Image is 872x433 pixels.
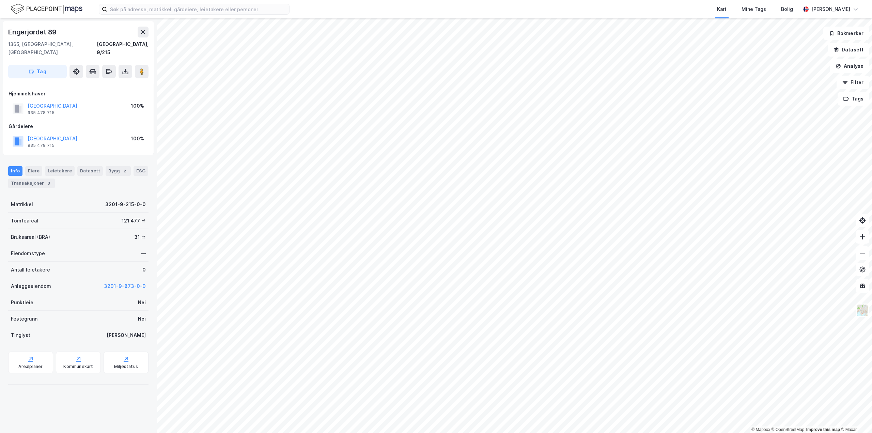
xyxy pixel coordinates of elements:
[121,168,128,174] div: 2
[97,40,149,57] div: [GEOGRAPHIC_DATA], 9/215
[8,65,67,78] button: Tag
[9,90,148,98] div: Hjemmelshaver
[131,135,144,143] div: 100%
[838,400,872,433] iframe: Chat Widget
[11,233,50,241] div: Bruksareal (BRA)
[751,427,770,432] a: Mapbox
[18,364,43,369] div: Arealplaner
[11,266,50,274] div: Antall leietakere
[63,364,93,369] div: Kommunekart
[717,5,727,13] div: Kart
[105,200,146,208] div: 3201-9-215-0-0
[134,166,148,176] div: ESG
[107,331,146,339] div: [PERSON_NAME]
[114,364,138,369] div: Miljøstatus
[838,400,872,433] div: Kontrollprogram for chat
[837,76,869,89] button: Filter
[142,266,146,274] div: 0
[107,4,289,14] input: Søk på adresse, matrikkel, gårdeiere, leietakere eller personer
[8,27,58,37] div: Engerjordet 89
[830,59,869,73] button: Analyse
[138,298,146,307] div: Nei
[838,92,869,106] button: Tags
[8,166,22,176] div: Info
[811,5,850,13] div: [PERSON_NAME]
[8,179,55,188] div: Transaksjoner
[11,249,45,258] div: Eiendomstype
[45,166,75,176] div: Leietakere
[28,110,54,115] div: 935 478 715
[138,315,146,323] div: Nei
[11,3,82,15] img: logo.f888ab2527a4732fd821a326f86c7f29.svg
[28,143,54,148] div: 935 478 715
[856,304,869,317] img: Z
[11,298,33,307] div: Punktleie
[828,43,869,57] button: Datasett
[806,427,840,432] a: Improve this map
[131,102,144,110] div: 100%
[11,282,51,290] div: Anleggseiendom
[11,217,38,225] div: Tomteareal
[25,166,42,176] div: Eiere
[134,233,146,241] div: 31 ㎡
[106,166,131,176] div: Bygg
[9,122,148,130] div: Gårdeiere
[742,5,766,13] div: Mine Tags
[772,427,805,432] a: OpenStreetMap
[141,249,146,258] div: —
[11,315,37,323] div: Festegrunn
[122,217,146,225] div: 121 477 ㎡
[8,40,97,57] div: 1365, [GEOGRAPHIC_DATA], [GEOGRAPHIC_DATA]
[11,331,30,339] div: Tinglyst
[77,166,103,176] div: Datasett
[823,27,869,40] button: Bokmerker
[45,180,52,187] div: 3
[11,200,33,208] div: Matrikkel
[781,5,793,13] div: Bolig
[104,282,146,290] button: 3201-9-873-0-0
